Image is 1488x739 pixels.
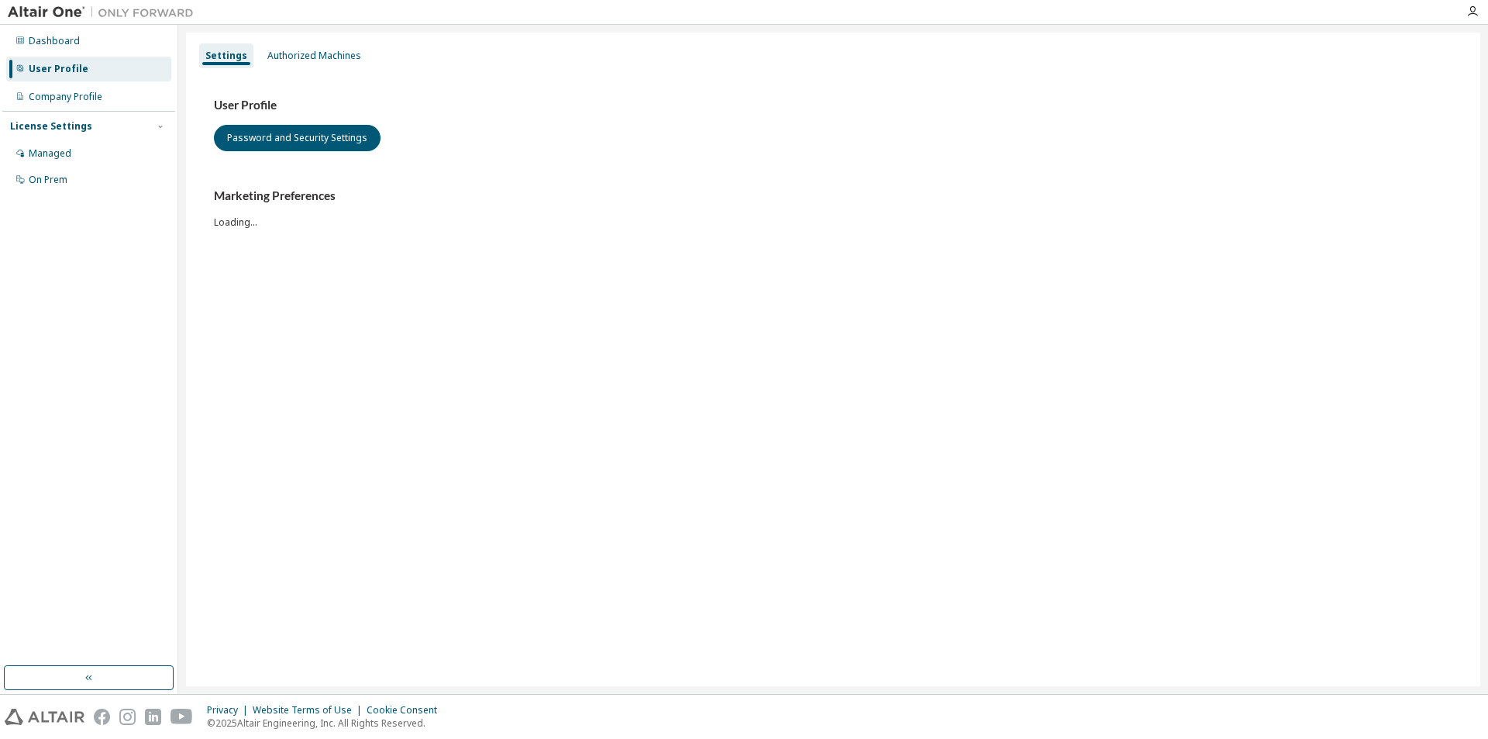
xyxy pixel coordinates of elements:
div: Cookie Consent [367,704,446,717]
img: facebook.svg [94,709,110,725]
div: User Profile [29,63,88,75]
img: altair_logo.svg [5,709,84,725]
img: linkedin.svg [145,709,161,725]
div: Company Profile [29,91,102,103]
button: Password and Security Settings [214,125,381,151]
div: Website Terms of Use [253,704,367,717]
div: Authorized Machines [267,50,361,62]
h3: Marketing Preferences [214,188,1452,204]
div: Managed [29,147,71,160]
div: Privacy [207,704,253,717]
p: © 2025 Altair Engineering, Inc. All Rights Reserved. [207,717,446,730]
div: Dashboard [29,35,80,47]
div: Settings [205,50,247,62]
div: Loading... [214,188,1452,228]
div: License Settings [10,120,92,133]
img: instagram.svg [119,709,136,725]
div: On Prem [29,174,67,186]
img: Altair One [8,5,201,20]
h3: User Profile [214,98,1452,113]
img: youtube.svg [170,709,193,725]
